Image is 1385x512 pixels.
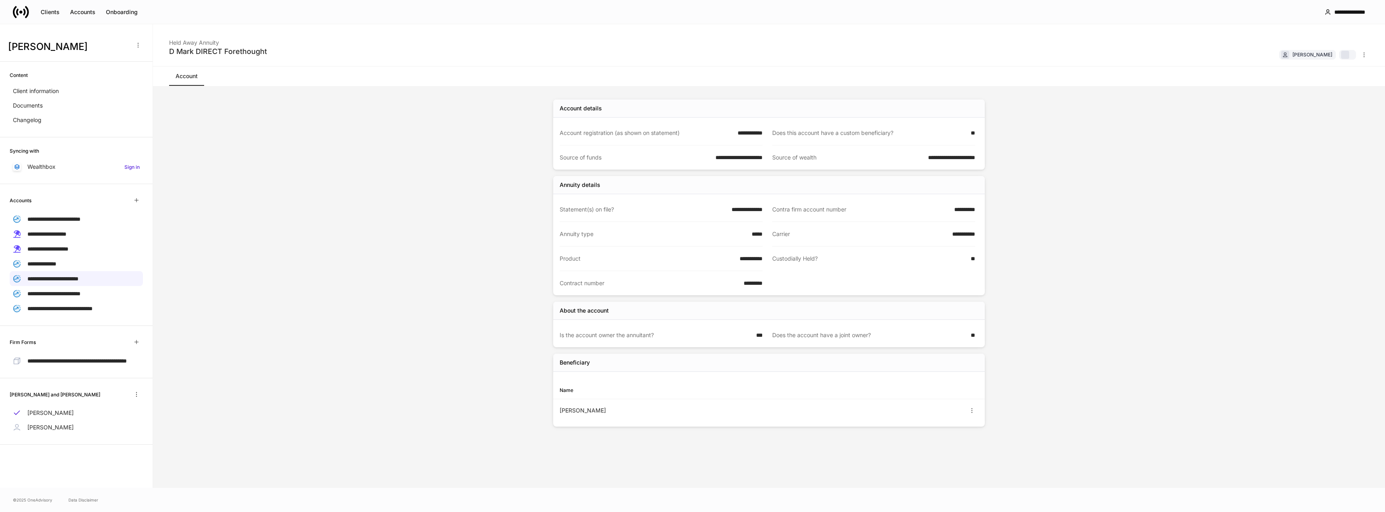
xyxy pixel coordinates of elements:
[35,6,65,19] button: Clients
[772,153,923,162] div: Source of wealth
[10,147,39,155] h6: Syncing with
[27,423,74,431] p: [PERSON_NAME]
[169,66,204,86] a: Account
[169,47,267,56] div: D Mark DIRECT Forethought
[68,497,98,503] a: Data Disclaimer
[560,279,739,287] div: Contract number
[10,160,143,174] a: WealthboxSign in
[10,338,36,346] h6: Firm Forms
[70,8,95,16] div: Accounts
[772,230,947,238] div: Carrier
[101,6,143,19] button: Onboarding
[560,386,769,394] div: Name
[10,84,143,98] a: Client information
[10,406,143,420] a: [PERSON_NAME]
[560,153,711,162] div: Source of funds
[106,8,138,16] div: Onboarding
[13,102,43,110] p: Documents
[560,181,600,189] div: Annuity details
[10,391,100,398] h6: [PERSON_NAME] and [PERSON_NAME]
[1292,51,1332,58] div: [PERSON_NAME]
[560,205,727,214] div: Statement(s) on file?
[560,406,769,415] div: [PERSON_NAME]
[27,163,56,171] p: Wealthbox
[560,255,735,263] div: Product
[13,497,52,503] span: © 2025 OneAdvisory
[124,163,140,171] h6: Sign in
[560,307,609,315] div: About the account
[772,129,966,137] div: Does this account have a custom beneficiary?
[10,113,143,127] a: Changelog
[13,87,59,95] p: Client information
[10,420,143,435] a: [PERSON_NAME]
[27,409,74,417] p: [PERSON_NAME]
[41,8,60,16] div: Clients
[772,205,949,214] div: Contra firm account number
[10,71,28,79] h6: Content
[560,129,733,137] div: Account registration (as shown on statement)
[560,359,590,367] h5: Beneficiary
[772,255,966,263] div: Custodially Held?
[560,230,747,238] div: Annuity type
[169,34,267,47] div: Held Away Annuity
[560,104,602,112] div: Account details
[10,197,31,204] h6: Accounts
[8,40,128,53] h3: [PERSON_NAME]
[772,331,966,339] div: Does the account have a joint owner?
[560,331,751,339] div: Is the account owner the annuitant?
[65,6,101,19] button: Accounts
[10,98,143,113] a: Documents
[13,116,41,124] p: Changelog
